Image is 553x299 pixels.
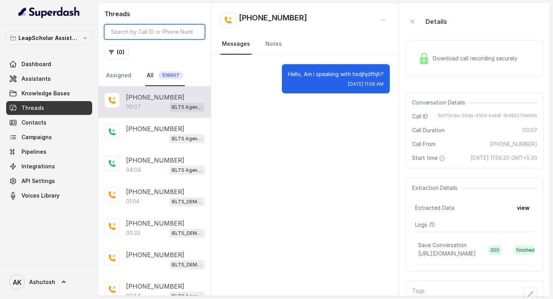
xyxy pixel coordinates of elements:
span: Conversation Details [412,99,468,106]
nav: Tabs [104,65,205,86]
p: IELTS_DEMO_gk (agent 1) [172,198,202,206]
a: Dashboard [6,57,92,71]
a: Campaigns [6,130,92,144]
p: IELTS Agent 2 [172,166,202,174]
p: [PHONE_NUMBER] [126,187,184,196]
a: Contacts [6,116,92,130]
span: Threads [22,104,44,112]
nav: Tabs [220,34,390,55]
p: [PHONE_NUMBER] [126,282,184,291]
a: Messages [220,34,252,55]
p: 01:04 [126,198,139,205]
p: IELTS_DEMO_gk (agent 1) [172,261,202,269]
img: Lock Icon [418,53,430,64]
span: Pipelines [22,148,46,156]
span: 6bf13cda-29de-4163-bab8-1b482275e06b [438,113,537,120]
a: Assigned [104,65,133,86]
span: Knowledge Bases [22,90,70,97]
text: AK [13,278,22,286]
h2: [PHONE_NUMBER] [239,12,307,28]
a: API Settings [6,174,92,188]
p: [PHONE_NUMBER] [126,156,184,165]
span: [DATE] 11:56:20 GMT+5:30 [470,154,537,162]
p: [PHONE_NUMBER] [126,124,184,133]
a: Pipelines [6,145,92,159]
a: All519607 [145,65,185,86]
a: Threads [6,101,92,115]
p: Logs ( 1 ) [415,221,534,229]
p: 00:33 [126,229,140,237]
span: Assistants [22,75,51,83]
span: API Settings [22,177,55,185]
p: Hello, Am i speaking with hsdjhjdfhjh? [288,70,384,78]
p: IELTS_DEMO_gk (agent 1) [172,229,202,237]
p: [PHONE_NUMBER] [126,93,184,102]
input: Search by Call ID or Phone Number [104,25,205,39]
p: Save Conversation [418,241,467,249]
p: IELTS Agent 2 [172,135,202,143]
span: Integrations [22,163,55,170]
span: 200 [488,246,502,255]
a: Voices Library [6,189,92,203]
span: Call Duration [412,126,445,134]
p: 04:04 [126,166,141,174]
h2: Threads [104,9,205,18]
img: light.svg [18,6,80,18]
span: Extracted Data [415,204,454,212]
span: Download call recording securely [433,55,520,62]
span: finished [514,246,537,255]
a: Ashutosh [6,271,92,293]
button: LeapScholar Assistant [6,31,92,45]
span: 519607 [158,71,183,79]
span: Campaigns [22,133,52,141]
span: Call ID [412,113,428,120]
button: view [512,201,534,215]
a: Knowledge Bases [6,86,92,100]
p: LeapScholar Assistant [18,33,80,43]
span: Extraction Details [412,184,460,192]
p: [PHONE_NUMBER] [126,250,184,259]
span: Voices Library [22,192,60,199]
button: (0) [104,45,129,59]
span: Call From [412,140,435,148]
p: [PHONE_NUMBER] [126,219,184,228]
p: IELTS Agent 2 [172,103,202,111]
span: Start time [412,154,447,162]
a: Assistants [6,72,92,86]
span: Contacts [22,119,46,126]
span: [DATE] 11:56 AM [348,81,384,87]
a: Integrations [6,159,92,173]
a: Notes [264,34,283,55]
span: 00:07 [522,126,537,134]
p: Details [426,17,447,26]
span: Dashboard [22,60,51,68]
span: Ashutosh [29,278,55,286]
span: [URL][DOMAIN_NAME] [418,250,476,257]
span: [PHONE_NUMBER] [490,140,537,148]
p: 00:07 [126,103,141,111]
